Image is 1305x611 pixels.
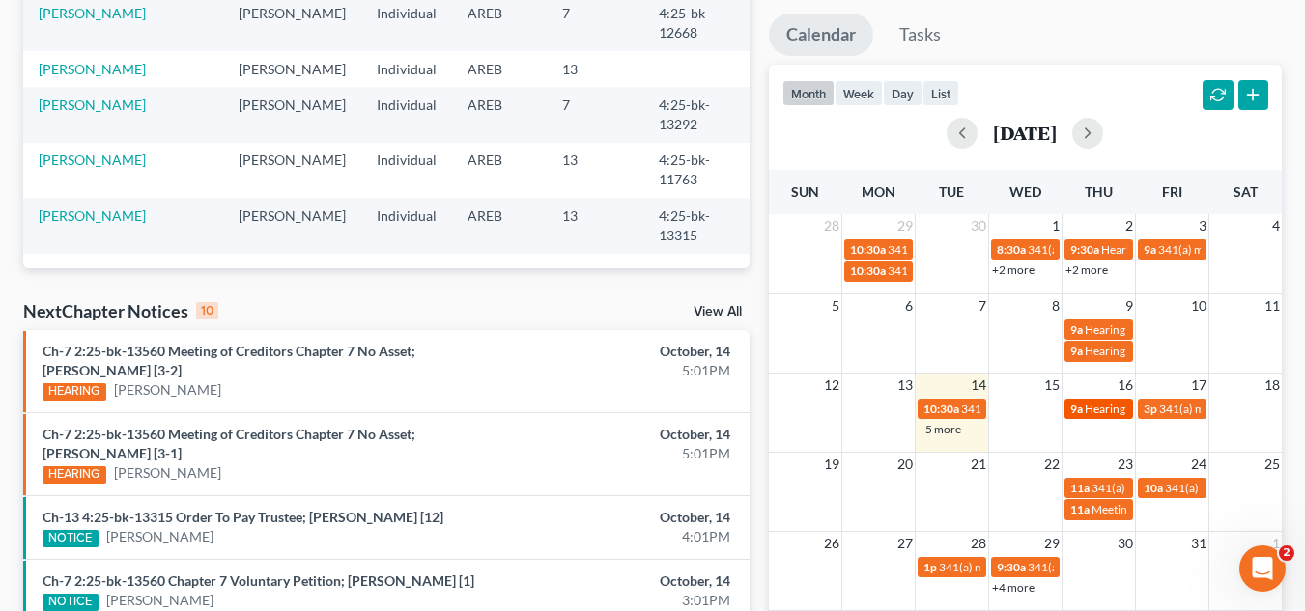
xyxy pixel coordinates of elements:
span: Thu [1085,183,1113,200]
a: +5 more [919,422,961,436]
a: Tasks [882,14,958,56]
a: Ch-13 4:25-bk-13315 Order To Pay Trustee; [PERSON_NAME] [12] [43,509,443,525]
span: 3p [1144,402,1157,416]
a: Calendar [769,14,873,56]
div: NOTICE [43,594,99,611]
td: Individual [361,51,452,87]
span: 18 [1262,374,1282,397]
span: 11a [1070,481,1090,495]
span: 5 [830,294,841,318]
span: 10:30a [850,264,886,278]
span: 15 [1042,374,1062,397]
span: 2 [1279,545,1294,561]
span: 10:30a [923,402,959,416]
div: NOTICE [43,530,99,547]
td: 13 [547,51,643,87]
a: Ch-7 2:25-bk-13560 Meeting of Creditors Chapter 7 No Asset; [PERSON_NAME] [3-1] [43,426,415,461]
a: [PERSON_NAME] [114,463,221,483]
div: October, 14 [514,571,730,591]
td: 4:25-bk-13292 [643,87,750,142]
div: 5:01PM [514,361,730,380]
span: 9:30a [997,560,1026,574]
td: 7 [547,87,643,142]
div: HEARING [43,466,106,484]
a: +2 more [1065,263,1108,277]
span: 9:30a [1070,242,1099,257]
td: 4:25-bk-11763 [643,143,750,198]
a: [PERSON_NAME] [106,527,213,546]
span: 28 [969,532,988,555]
td: 13 [547,143,643,198]
span: 8 [1050,294,1062,318]
span: 2 [1123,214,1135,237]
span: 341(a) meeting for [PERSON_NAME] [961,402,1148,416]
a: Ch-7 2:25-bk-13560 Chapter 7 Voluntary Petition; [PERSON_NAME] [1] [43,572,474,589]
a: [PERSON_NAME] [39,152,146,168]
span: 341(a) meeting for [PERSON_NAME] [888,242,1074,257]
span: Hearing for [PERSON_NAME] [1085,322,1235,337]
span: 9a [1070,322,1083,337]
span: 11a [1070,502,1090,516]
div: 10 [196,302,218,319]
span: 9a [1144,242,1156,257]
span: 9 [1123,294,1135,318]
span: 21 [969,453,988,476]
div: October, 14 [514,342,730,361]
span: 1 [1270,532,1282,555]
span: 341(a) meeting for [PERSON_NAME] Mr [888,264,1092,278]
span: Sat [1234,183,1258,200]
span: 341(a) meeting for [PERSON_NAME] [1092,481,1278,495]
div: NextChapter Notices [23,299,218,322]
span: 10:30a [850,242,886,257]
button: week [835,80,883,106]
span: 30 [969,214,988,237]
span: 31 [1189,532,1208,555]
a: [PERSON_NAME] [39,97,146,113]
span: 29 [895,214,915,237]
td: Individual [361,198,452,253]
span: 30 [1116,532,1135,555]
h2: [DATE] [993,123,1057,143]
span: 28 [822,214,841,237]
span: 14 [969,374,988,397]
span: 29 [1042,532,1062,555]
span: 27 [895,532,915,555]
a: +4 more [992,580,1035,595]
td: AREB [452,51,547,87]
a: [PERSON_NAME] [39,61,146,77]
span: Sun [791,183,819,200]
span: 10a [1144,481,1163,495]
span: 6 [903,294,915,318]
td: [PERSON_NAME] [223,87,361,142]
a: +2 more [992,263,1035,277]
div: 5:01PM [514,444,730,463]
span: Hearing for [PERSON_NAME] [1101,242,1252,257]
button: list [922,80,959,106]
span: 8:30a [997,242,1026,257]
span: 20 [895,453,915,476]
span: 26 [822,532,841,555]
span: 1p [923,560,937,574]
a: View All [694,305,742,319]
span: 24 [1189,453,1208,476]
div: 4:01PM [514,527,730,546]
td: AREB [452,143,547,198]
span: Mon [862,183,895,200]
span: 9a [1070,344,1083,358]
td: [PERSON_NAME] [223,143,361,198]
button: month [782,80,835,106]
div: October, 14 [514,425,730,444]
a: [PERSON_NAME] [114,380,221,400]
td: Individual [361,87,452,142]
span: 1 [1050,214,1062,237]
td: [PERSON_NAME] [223,198,361,253]
span: Hearing for [PERSON_NAME] [1085,344,1235,358]
td: 4:25-bk-13315 [643,198,750,253]
span: 341(a) meeting for Cherry Hamburg & [PERSON_NAME] Hamburg [939,560,1273,574]
button: day [883,80,922,106]
td: 13 [547,198,643,253]
a: Ch-7 2:25-bk-13560 Meeting of Creditors Chapter 7 No Asset; [PERSON_NAME] [3-2] [43,343,415,378]
div: HEARING [43,383,106,401]
span: 19 [822,453,841,476]
div: 3:01PM [514,591,730,610]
